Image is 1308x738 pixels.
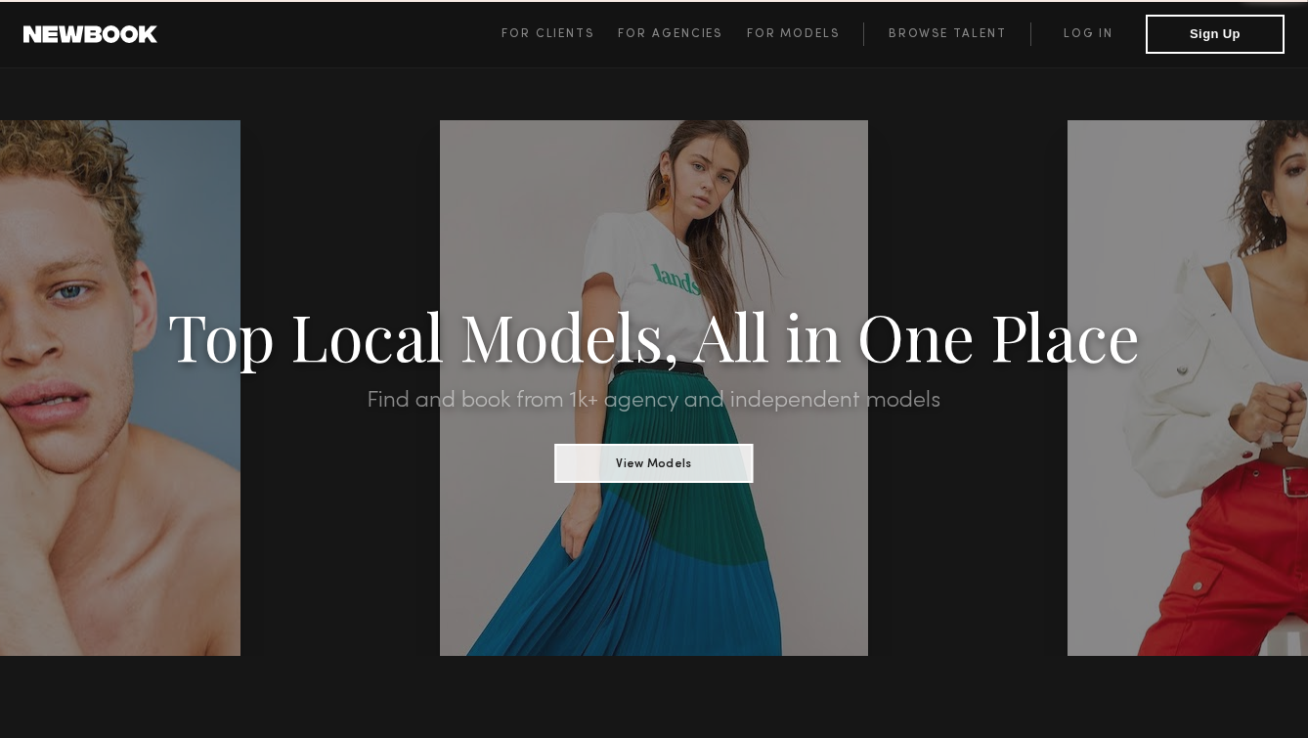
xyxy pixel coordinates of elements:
[618,22,746,46] a: For Agencies
[1146,15,1285,54] button: Sign Up
[501,22,618,46] a: For Clients
[98,305,1209,366] h1: Top Local Models, All in One Place
[618,28,722,40] span: For Agencies
[501,28,594,40] span: For Clients
[554,444,753,483] button: View Models
[747,28,840,40] span: For Models
[1030,22,1146,46] a: Log in
[863,22,1030,46] a: Browse Talent
[98,389,1209,412] h2: Find and book from 1k+ agency and independent models
[554,451,753,472] a: View Models
[747,22,864,46] a: For Models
